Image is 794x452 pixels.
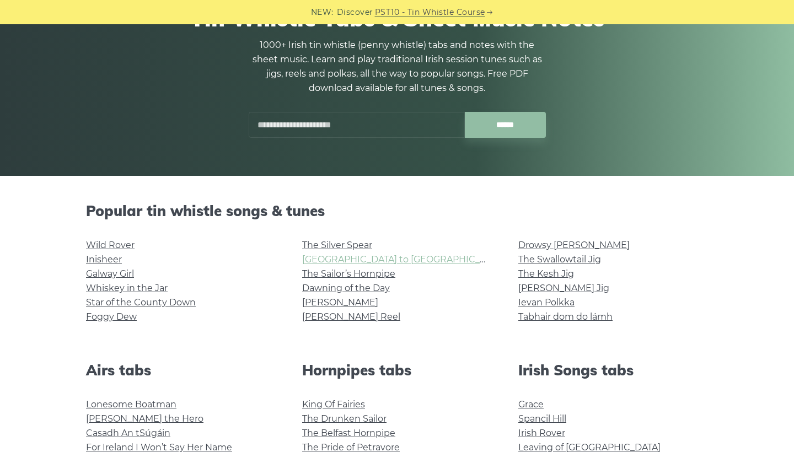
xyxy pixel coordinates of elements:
h2: Hornpipes tabs [302,362,492,379]
a: Drowsy [PERSON_NAME] [518,240,630,250]
a: [PERSON_NAME] the Hero [86,413,203,424]
h2: Popular tin whistle songs & tunes [86,202,708,219]
a: The Belfast Hornpipe [302,428,395,438]
a: The Sailor’s Hornpipe [302,268,395,279]
a: King Of Fairies [302,399,365,410]
a: [PERSON_NAME] [302,297,378,308]
a: [GEOGRAPHIC_DATA] to [GEOGRAPHIC_DATA] [302,254,506,265]
a: Wild Rover [86,240,135,250]
a: Casadh An tSúgáin [86,428,170,438]
a: Tabhair dom do lámh [518,311,613,322]
a: [PERSON_NAME] Jig [518,283,609,293]
a: The Silver Spear [302,240,372,250]
a: Ievan Polkka [518,297,575,308]
a: Inisheer [86,254,122,265]
p: 1000+ Irish tin whistle (penny whistle) tabs and notes with the sheet music. Learn and play tradi... [248,38,546,95]
h2: Airs tabs [86,362,276,379]
a: Whiskey in the Jar [86,283,168,293]
a: Grace [518,399,544,410]
a: Dawning of the Day [302,283,390,293]
span: NEW: [311,6,334,19]
a: [PERSON_NAME] Reel [302,311,400,322]
a: Foggy Dew [86,311,137,322]
a: The Kesh Jig [518,268,574,279]
a: Irish Rover [518,428,565,438]
a: Galway Girl [86,268,134,279]
h2: Irish Songs tabs [518,362,708,379]
a: The Drunken Sailor [302,413,387,424]
a: Lonesome Boatman [86,399,176,410]
h1: Tin Whistle Tabs & Sheet Music Notes [86,5,708,31]
a: The Swallowtail Jig [518,254,601,265]
span: Discover [337,6,373,19]
a: Star of the County Down [86,297,196,308]
a: Spancil Hill [518,413,566,424]
a: PST10 - Tin Whistle Course [375,6,485,19]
